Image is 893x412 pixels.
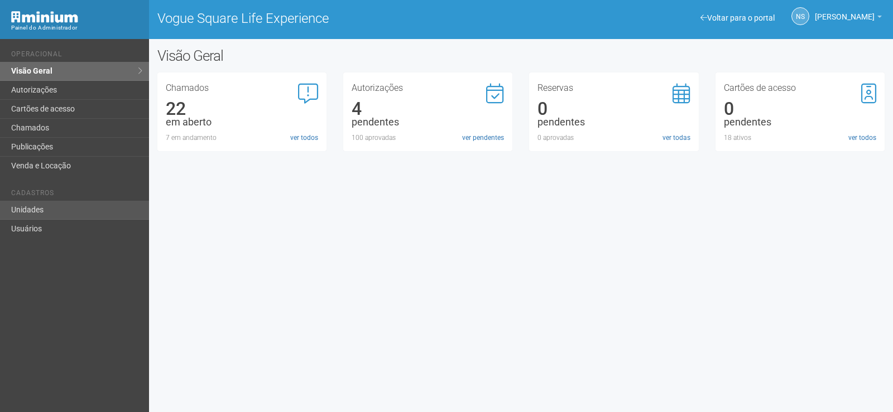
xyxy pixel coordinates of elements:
[352,84,504,93] h3: Autorizações
[166,117,318,127] div: em aberto
[166,104,318,114] div: 22
[700,13,775,22] a: Voltar para o portal
[724,84,876,93] h3: Cartões de acesso
[791,7,809,25] a: NS
[724,117,876,127] div: pendentes
[724,133,876,143] div: 18 ativos
[166,133,318,143] div: 7 em andamento
[166,84,318,93] h3: Chamados
[462,133,504,143] a: ver pendentes
[11,23,141,33] div: Painel do Administrador
[11,50,141,62] li: Operacional
[537,117,690,127] div: pendentes
[11,11,78,23] img: Minium
[11,189,141,201] li: Cadastros
[537,84,690,93] h3: Reservas
[537,133,690,143] div: 0 aprovadas
[662,133,690,143] a: ver todas
[815,2,875,21] span: Nicolle Silva
[848,133,876,143] a: ver todos
[724,104,876,114] div: 0
[157,11,513,26] h1: Vogue Square Life Experience
[157,47,451,64] h2: Visão Geral
[352,104,504,114] div: 4
[352,133,504,143] div: 100 aprovadas
[352,117,504,127] div: pendentes
[815,14,882,23] a: [PERSON_NAME]
[290,133,318,143] a: ver todos
[537,104,690,114] div: 0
